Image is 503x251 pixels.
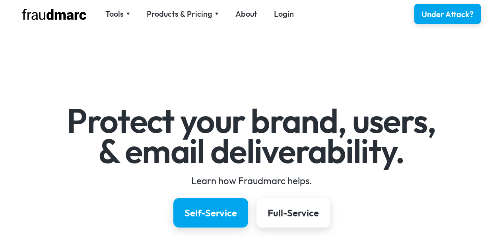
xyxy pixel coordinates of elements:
div: Under Attack? [421,9,474,20]
a: Full-Service [256,198,330,228]
div: Self-Service [184,206,237,219]
div: Learn how Fraudmarc helps. [21,174,482,187]
div: Products & Pricing [147,8,219,19]
a: About [235,8,257,19]
div: Tools [105,8,124,19]
h1: Protect your brand, users, & email deliverability. [21,106,482,166]
div: Tools [105,8,130,19]
div: Products & Pricing [147,8,212,19]
a: Under Attack? [414,4,481,24]
a: Self-Service [173,198,248,228]
a: Login [274,8,294,19]
div: Full-Service [268,206,319,219]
